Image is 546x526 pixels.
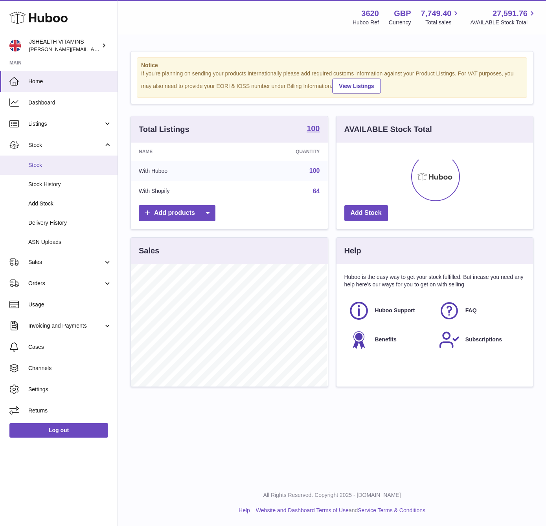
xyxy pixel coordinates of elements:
h3: Help [344,246,361,256]
strong: 100 [307,125,320,132]
td: With Huboo [131,161,237,181]
td: With Shopify [131,181,237,202]
div: JSHEALTH VITAMINS [29,38,100,53]
span: Returns [28,407,112,414]
span: AVAILABLE Stock Total [470,19,537,26]
a: 27,591.76 AVAILABLE Stock Total [470,8,537,26]
div: Huboo Ref [353,19,379,26]
a: 100 [309,167,320,174]
th: Name [131,143,237,161]
a: 64 [313,188,320,194]
span: 27,591.76 [493,8,528,19]
span: Total sales [425,19,460,26]
h3: AVAILABLE Stock Total [344,124,432,135]
a: 100 [307,125,320,134]
p: Huboo is the easy way to get your stock fulfilled. But incase you need any help here's our ways f... [344,273,526,288]
strong: GBP [394,8,411,19]
strong: Notice [141,62,523,69]
span: Stock History [28,181,112,188]
th: Quantity [237,143,328,161]
span: Subscriptions [465,336,502,343]
span: Usage [28,301,112,308]
li: and [253,507,425,514]
a: Add products [139,205,215,221]
span: Add Stock [28,200,112,207]
span: Sales [28,258,103,266]
a: Log out [9,423,108,437]
a: Service Terms & Conditions [358,507,425,513]
span: Huboo Support [375,307,415,314]
h3: Sales [139,246,159,256]
p: All Rights Reserved. Copyright 2025 - [DOMAIN_NAME] [124,491,540,499]
span: Home [28,78,112,85]
strong: 3620 [361,8,379,19]
span: Cases [28,343,112,351]
div: Currency [389,19,411,26]
span: Benefits [375,336,397,343]
span: Invoicing and Payments [28,322,103,330]
a: Add Stock [344,205,388,221]
a: Help [239,507,250,513]
span: Delivery History [28,219,112,227]
a: Benefits [348,329,431,350]
span: Orders [28,280,103,287]
a: View Listings [332,79,381,93]
a: FAQ [439,300,521,321]
span: Listings [28,120,103,128]
span: Stock [28,141,103,149]
span: FAQ [465,307,477,314]
a: Subscriptions [439,329,521,350]
span: Stock [28,161,112,169]
img: francesca@jshealthvitamins.com [9,40,21,51]
span: [PERSON_NAME][EMAIL_ADDRESS][DOMAIN_NAME] [29,46,158,52]
span: 7,749.40 [421,8,452,19]
span: Settings [28,386,112,393]
a: Website and Dashboard Terms of Use [256,507,349,513]
span: ASN Uploads [28,238,112,246]
div: If you're planning on sending your products internationally please add required customs informati... [141,70,523,93]
a: Huboo Support [348,300,431,321]
span: Dashboard [28,99,112,106]
h3: Total Listings [139,124,189,135]
a: 7,749.40 Total sales [421,8,461,26]
span: Channels [28,365,112,372]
